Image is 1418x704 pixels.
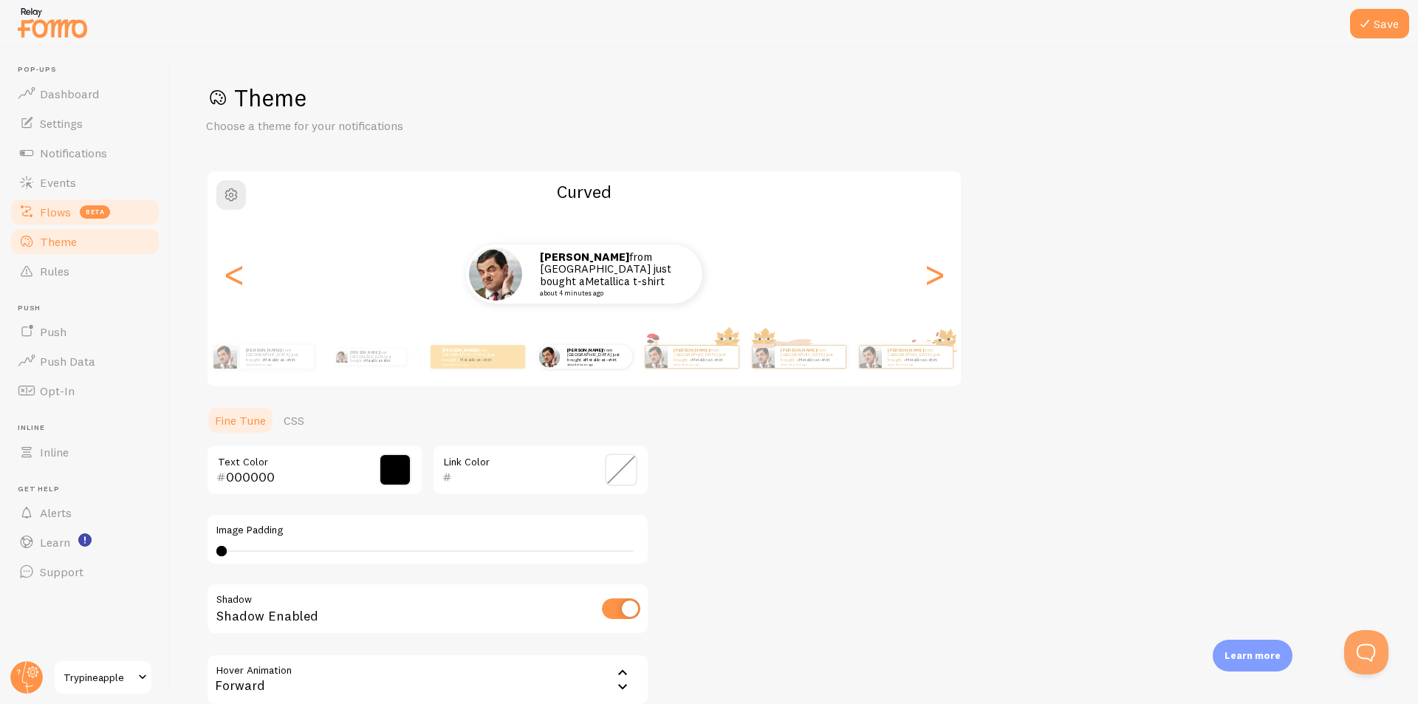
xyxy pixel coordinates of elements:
[9,346,161,376] a: Push Data
[859,346,881,368] img: Fomo
[9,138,161,168] a: Notifications
[41,24,72,35] div: v 4.0.25
[206,83,1383,113] h1: Theme
[264,357,295,363] a: Metallica t-shirt
[674,363,731,366] small: about 4 minutes ago
[442,363,500,366] small: about 4 minutes ago
[18,485,161,494] span: Get Help
[163,87,249,97] div: Keywords by Traffic
[38,38,162,50] div: Domain: [DOMAIN_NAME]
[40,505,72,520] span: Alerts
[206,406,275,435] a: Fine Tune
[888,347,947,366] p: from [GEOGRAPHIC_DATA] just bought a
[40,146,107,160] span: Notifications
[585,274,665,288] a: Metallica t-shirt
[24,38,35,50] img: website_grey.svg
[147,86,159,98] img: tab_keywords_by_traffic_grey.svg
[691,357,723,363] a: Metallica t-shirt
[208,180,961,203] h2: Curved
[9,437,161,467] a: Inline
[9,168,161,197] a: Events
[40,264,69,278] span: Rules
[781,363,838,366] small: about 4 minutes ago
[18,304,161,313] span: Push
[53,660,153,695] a: Trypineapple
[442,347,478,353] strong: [PERSON_NAME]
[1213,640,1292,671] div: Learn more
[40,535,70,550] span: Learn
[9,227,161,256] a: Theme
[216,524,639,537] label: Image Padding
[64,669,134,686] span: Trypineapple
[18,423,161,433] span: Inline
[442,347,501,366] p: from [GEOGRAPHIC_DATA] just bought a
[40,324,66,339] span: Push
[645,346,667,368] img: Fomo
[469,247,522,301] img: Fomo
[40,175,76,190] span: Events
[674,347,733,366] p: from [GEOGRAPHIC_DATA] just bought a
[538,346,560,367] img: Fomo
[246,363,306,366] small: about 4 minutes ago
[206,117,561,134] p: Choose a theme for your notifications
[9,109,161,138] a: Settings
[567,347,603,353] strong: [PERSON_NAME]
[40,86,52,98] img: tab_domain_overview_orange.svg
[888,347,923,353] strong: [PERSON_NAME]
[888,363,945,366] small: about 4 minutes ago
[350,349,400,365] p: from [GEOGRAPHIC_DATA] just bought a
[40,86,99,101] span: Dashboard
[78,533,92,547] svg: <p>Watch New Feature Tutorials!</p>
[40,116,83,131] span: Settings
[674,347,709,353] strong: [PERSON_NAME]
[225,221,243,327] div: Previous slide
[40,383,75,398] span: Opt-In
[540,250,629,264] strong: [PERSON_NAME]
[460,357,492,363] a: Metallica t-shirt
[540,290,683,297] small: about 4 minutes ago
[206,583,649,637] div: Shadow Enabled
[905,357,937,363] a: Metallica t-shirt
[365,358,390,363] a: Metallica t-shirt
[9,79,161,109] a: Dashboard
[246,347,308,366] p: from [GEOGRAPHIC_DATA] just bought a
[80,205,110,219] span: beta
[9,256,161,286] a: Rules
[567,363,625,366] small: about 4 minutes ago
[540,251,688,297] p: from [GEOGRAPHIC_DATA] just bought a
[9,197,161,227] a: Flows beta
[40,564,83,579] span: Support
[752,346,774,368] img: Fomo
[350,350,380,355] strong: [PERSON_NAME]
[1344,630,1388,674] iframe: Help Scout Beacon - Open
[781,347,840,366] p: from [GEOGRAPHIC_DATA] just bought a
[9,498,161,527] a: Alerts
[9,376,161,406] a: Opt-In
[246,347,281,353] strong: [PERSON_NAME]
[781,347,816,353] strong: [PERSON_NAME]
[1225,649,1281,663] p: Learn more
[56,87,132,97] div: Domain Overview
[16,4,89,41] img: fomo-relay-logo-orange.svg
[567,347,626,366] p: from [GEOGRAPHIC_DATA] just bought a
[9,527,161,557] a: Learn
[40,234,77,249] span: Theme
[18,65,161,75] span: Pop-ups
[798,357,830,363] a: Metallica t-shirt
[40,445,69,459] span: Inline
[9,557,161,587] a: Support
[213,345,237,369] img: Fomo
[585,357,617,363] a: Metallica t-shirt
[40,354,95,369] span: Push Data
[925,221,943,327] div: Next slide
[335,351,347,363] img: Fomo
[9,317,161,346] a: Push
[40,205,71,219] span: Flows
[275,406,313,435] a: CSS
[24,24,35,35] img: logo_orange.svg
